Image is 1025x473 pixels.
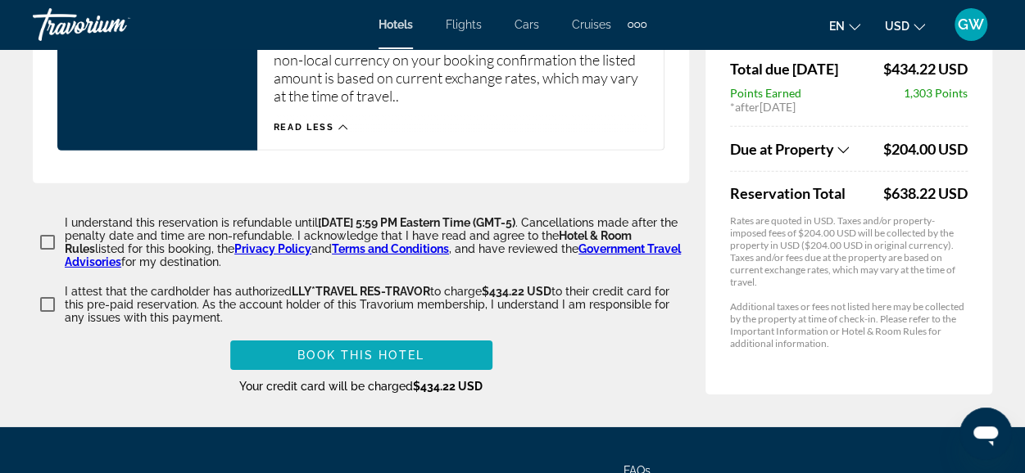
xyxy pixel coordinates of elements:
[572,18,611,31] a: Cruises
[65,242,681,268] a: Government Travel Advisories
[413,380,483,393] span: $434.22 USD
[885,14,925,38] button: Change currency
[482,285,551,298] span: $434.22 USD
[318,216,515,229] span: [DATE] 5:59 PM Eastern Time (GMT-5)
[230,340,492,370] button: Book this hotel
[274,122,334,133] span: Read less
[829,14,860,38] button: Change language
[239,380,483,393] span: Your credit card will be charged
[730,184,879,202] span: Reservation Total
[379,18,413,31] a: Hotels
[735,100,760,114] span: after
[65,285,689,324] p: I attest that the cardholder has authorized to charge to their credit card for this pre-paid rese...
[829,20,845,33] span: en
[730,60,838,78] span: Total due [DATE]
[292,285,430,298] span: LLY*TRAVEL RES-TRAVOR
[883,60,968,78] span: $434.22 USD
[883,140,968,158] span: $204.00 USD
[515,18,539,31] a: Cars
[274,121,347,133] button: Read less
[730,300,968,349] p: Additional taxes or fees not listed here may be collected by the property at time of check-in. Pl...
[628,11,646,38] button: Extra navigation items
[234,242,311,255] a: Privacy Policy
[904,86,968,100] span: 1,303 Points
[730,139,879,159] button: Show Taxes and Fees breakdown
[885,20,909,33] span: USD
[446,18,482,31] a: Flights
[950,7,992,42] button: User Menu
[65,229,632,255] span: Hotel & Room Rules
[730,100,968,114] div: * [DATE]
[730,140,834,158] span: Due at Property
[297,349,424,362] span: Book this hotel
[65,216,689,268] p: I understand this reservation is refundable until . Cancellations made after the penalty date and...
[730,214,968,288] p: Rates are quoted in USD. Taxes and/or property-imposed fees of $204.00 USD will be collected by t...
[959,408,1012,460] iframe: Button to launch messaging window
[33,3,197,46] a: Travorium
[883,184,968,202] div: $638.22 USD
[332,242,449,255] a: Terms and Conditions
[958,16,984,33] span: GW
[730,86,801,100] span: Points Earned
